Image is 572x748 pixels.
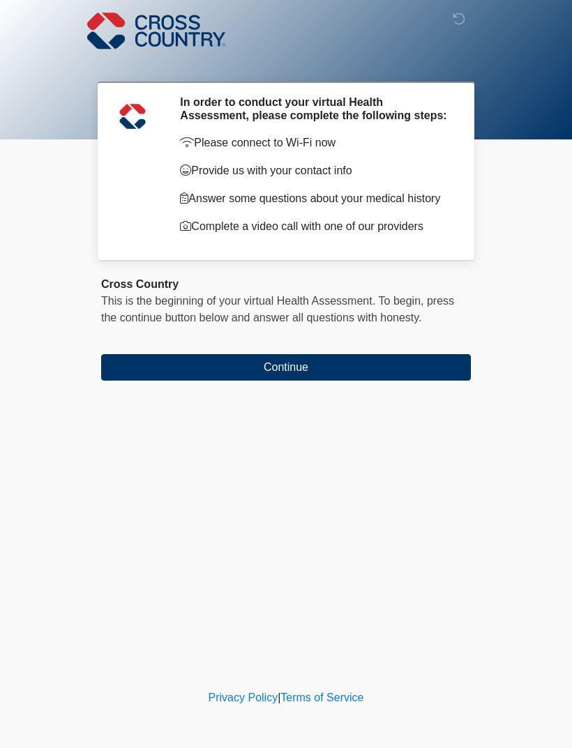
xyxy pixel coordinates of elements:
span: This is the beginning of your virtual Health Assessment. [101,295,375,307]
p: Complete a video call with one of our providers [180,218,450,235]
h2: In order to conduct your virtual Health Assessment, please complete the following steps: [180,96,450,122]
button: Continue [101,354,471,381]
p: Please connect to Wi-Fi now [180,135,450,151]
span: press the continue button below and answer all questions with honesty. [101,295,454,323]
img: Agent Avatar [112,96,153,137]
div: Cross Country [101,276,471,293]
p: Answer some questions about your medical history [180,190,450,207]
span: To begin, [379,295,427,307]
p: Provide us with your contact info [180,162,450,179]
a: Terms of Service [280,692,363,703]
h1: ‎ ‎ ‎ [91,50,481,76]
img: Cross Country Logo [87,10,225,51]
a: | [278,692,280,703]
a: Privacy Policy [209,692,278,703]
